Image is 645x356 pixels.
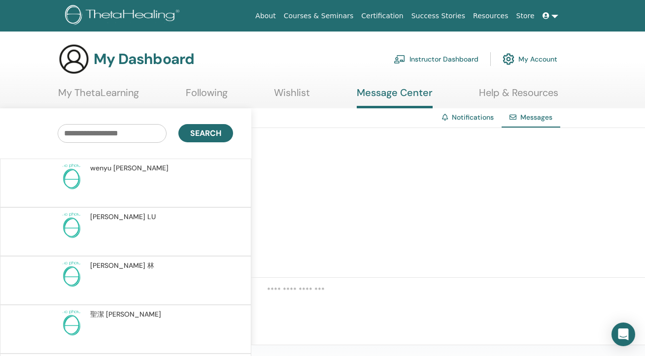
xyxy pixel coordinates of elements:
a: Message Center [357,87,433,108]
button: Search [178,124,233,142]
span: [PERSON_NAME] 林 [90,260,154,271]
img: no-photo.png [58,260,85,288]
img: no-photo.png [58,212,85,239]
img: generic-user-icon.jpg [58,43,90,75]
span: [PERSON_NAME] LU [90,212,156,222]
h3: My Dashboard [94,50,194,68]
a: Instructor Dashboard [394,48,478,70]
a: About [251,7,279,25]
a: Notifications [452,113,494,122]
span: Messages [520,113,552,122]
img: chalkboard-teacher.svg [394,55,406,64]
a: Wishlist [274,87,310,106]
a: My Account [503,48,557,70]
a: Certification [357,7,407,25]
img: logo.png [65,5,183,27]
a: Help & Resources [479,87,558,106]
a: Success Stories [407,7,469,25]
div: Open Intercom Messenger [611,323,635,346]
a: My ThetaLearning [58,87,139,106]
img: no-photo.png [58,163,85,191]
span: Search [190,128,221,138]
a: Store [512,7,539,25]
img: cog.svg [503,51,514,67]
a: Following [186,87,228,106]
span: 聖潔 [PERSON_NAME] [90,309,161,320]
a: Courses & Seminars [280,7,358,25]
span: wenyu [PERSON_NAME] [90,163,169,173]
a: Resources [469,7,512,25]
img: no-photo.png [58,309,85,337]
